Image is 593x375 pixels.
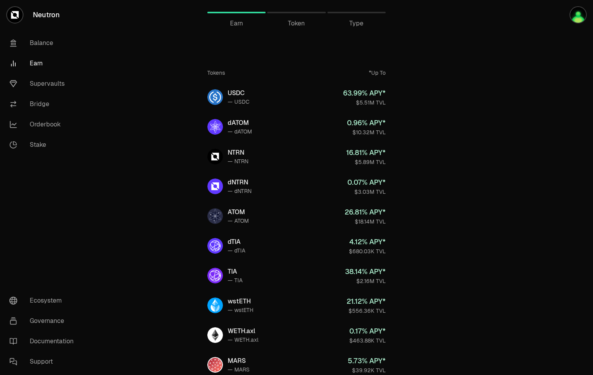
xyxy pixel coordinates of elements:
div: $680.03K TVL [349,247,386,255]
div: — USDC [228,98,250,106]
a: Earn [207,3,266,22]
div: 38.14 % APY* [345,266,386,277]
a: Earn [3,53,84,74]
a: Stake [3,135,84,155]
div: WETH.axl [228,326,259,336]
div: Tokens [207,69,225,77]
a: dATOMdATOM— dATOM0.96% APY*$10.32M TVL [201,113,392,141]
div: $3.03M TVL [347,188,386,196]
div: 4.12 % APY* [349,236,386,247]
div: 63.99 % APY* [343,88,386,99]
div: — WETH.axl [228,336,259,344]
a: wstETHwstETH— wstETH21.12% APY*$556.36K TVL [201,291,392,319]
a: dTIAdTIA— dTIA4.12% APY*$680.03K TVL [201,232,392,260]
div: — dNTRN [228,187,252,195]
div: 0.17 % APY* [349,326,386,337]
img: dTIA [207,238,223,254]
a: Governance [3,311,84,331]
img: WETH.axl [207,327,223,343]
a: WETH.axlWETH.axl— WETH.axl0.17% APY*$463.88K TVL [201,321,392,349]
div: — dTIA [228,247,245,254]
a: USDCUSDC— USDC63.99% APY*$5.51M TVL [201,83,392,111]
a: Support [3,352,84,372]
div: $556.36K TVL [347,307,386,315]
div: $5.51M TVL [343,99,386,106]
div: dATOM [228,118,252,128]
div: MARS [228,356,250,366]
a: Orderbook [3,114,84,135]
div: $2.16M TVL [345,277,386,285]
div: $463.88K TVL [349,337,386,344]
div: 5.73 % APY* [348,355,386,366]
div: 16.81 % APY* [346,147,386,158]
div: dTIA [228,237,245,247]
div: $39.92K TVL [348,366,386,374]
div: — NTRN [228,157,248,165]
div: $5.89M TVL [346,158,386,166]
div: 26.81 % APY* [345,207,386,218]
div: — wstETH [228,306,253,314]
div: 0.07 % APY* [347,177,386,188]
div: $18.14M TVL [345,218,386,225]
img: MARS [207,357,223,373]
a: TIATIA— TIA38.14% APY*$2.16M TVL [201,261,392,290]
a: NTRNNTRN— NTRN16.81% APY*$5.89M TVL [201,142,392,171]
div: — TIA [228,276,243,284]
img: NTRN [207,149,223,164]
div: 21.12 % APY* [347,296,386,307]
img: USDC [207,89,223,105]
a: Documentation [3,331,84,352]
a: Supervaults [3,74,84,94]
a: Bridge [3,94,84,114]
span: Token [288,19,305,28]
img: ATOM [207,208,223,224]
span: Earn [230,19,243,28]
div: 0.96 % APY* [347,117,386,128]
div: *Up To [369,69,386,77]
div: dNTRN [228,178,252,187]
a: Ecosystem [3,290,84,311]
div: USDC [228,88,250,98]
div: wstETH [228,297,253,306]
img: dNTRN [207,178,223,194]
div: — ATOM [228,217,249,225]
a: Balance [3,33,84,53]
div: NTRN [228,148,248,157]
div: TIA [228,267,243,276]
div: — MARS [228,366,250,373]
img: dATOM [207,119,223,135]
span: Type [349,19,363,28]
div: — dATOM [228,128,252,135]
img: brainKID [570,7,586,23]
a: dNTRNdNTRN— dNTRN0.07% APY*$3.03M TVL [201,172,392,200]
img: wstETH [207,297,223,313]
div: $10.32M TVL [347,128,386,136]
a: ATOMATOM— ATOM26.81% APY*$18.14M TVL [201,202,392,230]
div: ATOM [228,207,249,217]
img: TIA [207,268,223,283]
